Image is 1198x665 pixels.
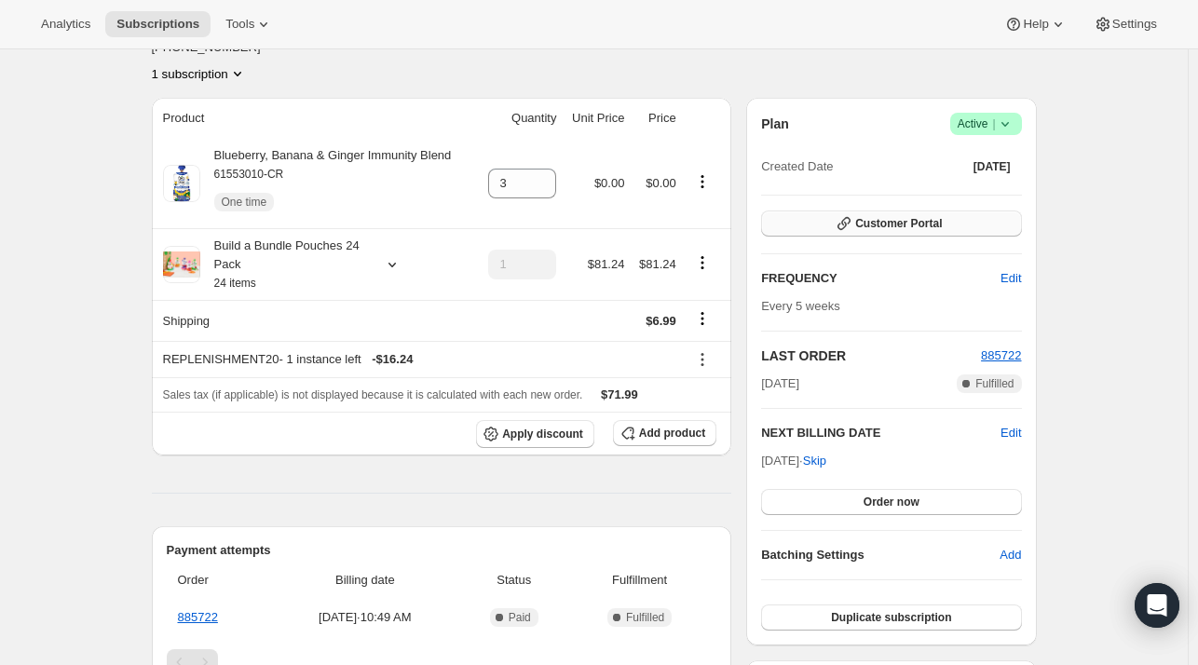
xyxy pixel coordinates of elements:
[601,387,638,401] span: $71.99
[803,452,826,470] span: Skip
[372,350,413,369] span: - $16.24
[831,610,951,625] span: Duplicate subscription
[562,98,630,139] th: Unit Price
[1023,17,1048,32] span: Help
[981,348,1021,362] a: 885722
[687,171,717,192] button: Product actions
[761,157,833,176] span: Created Date
[855,216,942,231] span: Customer Portal
[105,11,211,37] button: Subscriptions
[761,210,1021,237] button: Customer Portal
[588,257,625,271] span: $81.24
[981,346,1021,365] button: 885722
[478,98,563,139] th: Quantity
[687,252,717,273] button: Product actions
[163,388,583,401] span: Sales tax (if applicable) is not displayed because it is calculated with each new order.
[639,257,676,271] span: $81.24
[1082,11,1168,37] button: Settings
[761,374,799,393] span: [DATE]
[761,269,1001,288] h2: FREQUENCY
[973,159,1011,174] span: [DATE]
[30,11,102,37] button: Analytics
[630,98,681,139] th: Price
[989,264,1032,293] button: Edit
[116,17,199,32] span: Subscriptions
[761,604,1021,631] button: Duplicate subscription
[993,11,1078,37] button: Help
[1001,269,1021,288] span: Edit
[214,277,256,290] small: 24 items
[574,571,705,590] span: Fulfillment
[152,300,478,341] th: Shipping
[792,446,837,476] button: Skip
[509,610,531,625] span: Paid
[152,64,247,83] button: Product actions
[276,608,454,627] span: [DATE] · 10:49 AM
[167,541,717,560] h2: Payment attempts
[200,146,452,221] div: Blueberry, Banana & Ginger Immunity Blend
[163,350,676,369] div: REPLENISHMENT20 - 1 instance left
[594,176,625,190] span: $0.00
[225,17,254,32] span: Tools
[646,314,676,328] span: $6.99
[222,195,267,210] span: One time
[646,176,676,190] span: $0.00
[1135,583,1179,628] div: Open Intercom Messenger
[975,376,1014,391] span: Fulfilled
[465,571,563,590] span: Status
[613,420,716,446] button: Add product
[992,116,995,131] span: |
[152,98,478,139] th: Product
[962,154,1022,180] button: [DATE]
[200,237,368,292] div: Build a Bundle Pouches 24 Pack
[639,426,705,441] span: Add product
[1001,424,1021,442] button: Edit
[626,610,664,625] span: Fulfilled
[476,420,594,448] button: Apply discount
[958,115,1014,133] span: Active
[167,560,271,601] th: Order
[864,495,919,509] span: Order now
[502,427,583,441] span: Apply discount
[761,115,789,133] h2: Plan
[761,346,981,365] h2: LAST ORDER
[178,610,218,624] a: 885722
[163,165,200,202] img: product img
[276,571,454,590] span: Billing date
[761,424,1001,442] h2: NEXT BILLING DATE
[988,540,1032,570] button: Add
[761,489,1021,515] button: Order now
[687,308,717,329] button: Shipping actions
[214,11,284,37] button: Tools
[761,454,826,468] span: [DATE] ·
[761,299,840,313] span: Every 5 weeks
[1000,546,1021,564] span: Add
[1112,17,1157,32] span: Settings
[214,168,284,181] small: 61553010-CR
[761,546,1000,564] h6: Batching Settings
[41,17,90,32] span: Analytics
